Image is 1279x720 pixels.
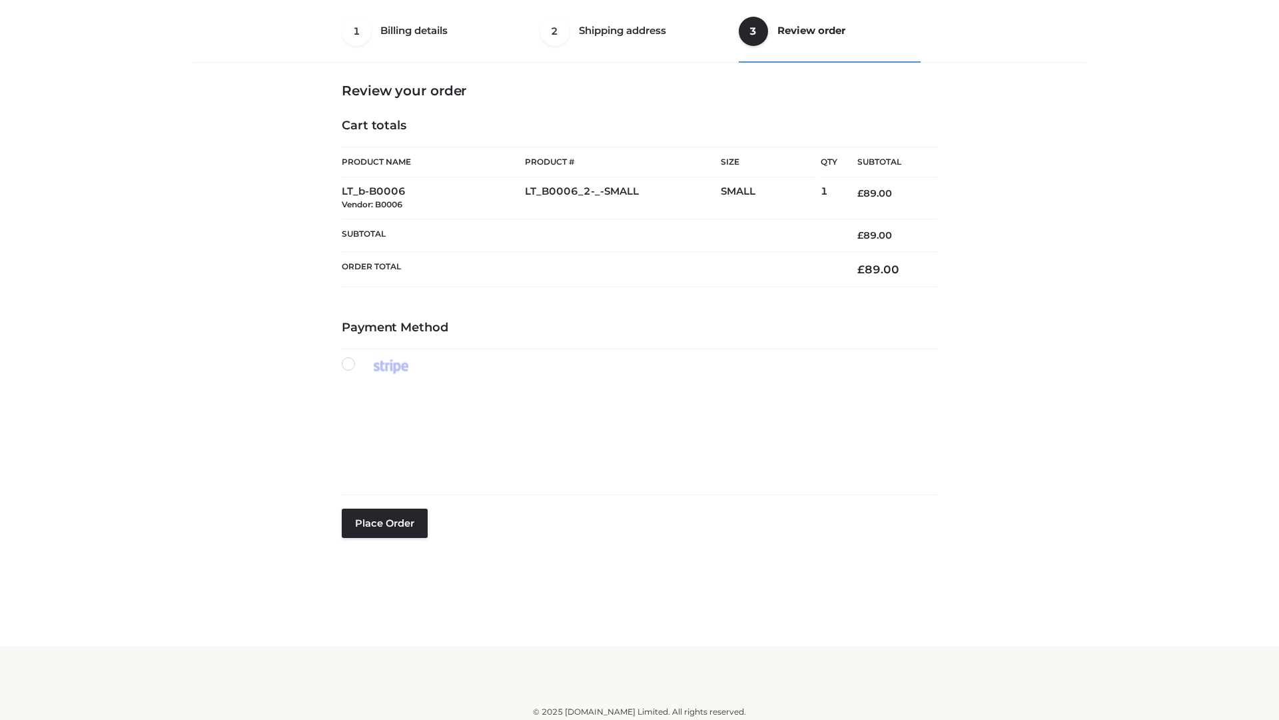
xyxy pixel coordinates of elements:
bdi: 89.00 [857,263,899,276]
th: Size [721,147,814,177]
th: Subtotal [342,219,837,251]
th: Order Total [342,252,837,287]
th: Product Name [342,147,525,177]
th: Qty [821,147,837,177]
h4: Cart totals [342,119,937,133]
td: 1 [821,177,837,219]
span: £ [857,229,863,241]
th: Subtotal [837,147,937,177]
div: © 2025 [DOMAIN_NAME] Limited. All rights reserved. [198,705,1081,719]
bdi: 89.00 [857,229,892,241]
td: LT_B0006_2-_-SMALL [525,177,721,219]
h3: Review your order [342,83,937,99]
td: SMALL [721,177,821,219]
h4: Payment Method [342,321,937,335]
iframe: Secure payment input frame [339,388,935,473]
button: Place order [342,509,428,538]
span: £ [857,187,863,199]
th: Product # [525,147,721,177]
td: LT_b-B0006 [342,177,525,219]
bdi: 89.00 [857,187,892,199]
span: £ [857,263,865,276]
small: Vendor: B0006 [342,199,402,209]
